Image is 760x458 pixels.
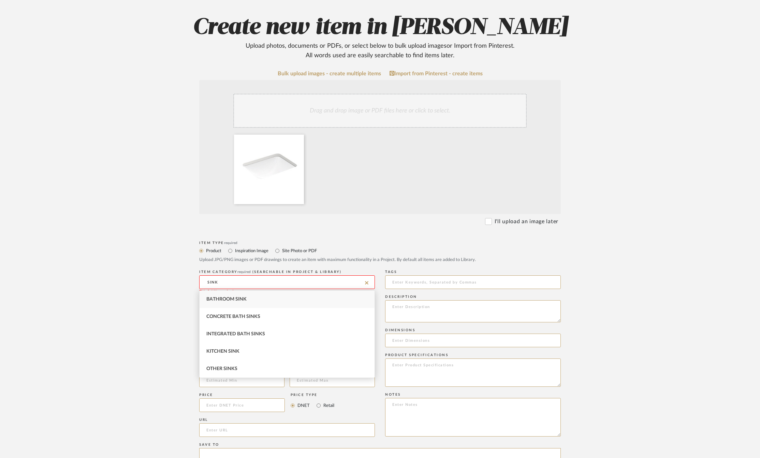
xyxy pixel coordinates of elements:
label: Retail [323,402,334,409]
input: Estimated Max [290,373,375,387]
div: Description [385,295,561,299]
span: Other Sinks [206,366,237,371]
div: Upload photos, documents or PDFs, or select below to bulk upload images or Import from Pinterest ... [240,41,520,60]
input: Type a category to search and select [199,275,375,289]
mat-radio-group: Select price type [291,398,334,412]
input: Enter DNET Price [199,398,285,412]
div: Item Type [199,241,561,245]
div: URL [199,418,375,422]
div: ITEM CATEGORY [199,270,375,274]
span: Integrated Bath Sinks [206,332,265,336]
div: Save To [199,443,561,447]
span: (Searchable in Project & Library) [252,270,342,274]
div: Dimensions [385,328,561,332]
span: Concrete Bath Sinks [206,314,260,319]
label: I'll upload an image later [495,217,558,226]
label: Site Photo or PDF [281,247,317,255]
span: required [224,241,237,245]
input: Enter Keywords, Separated by Commas [385,275,561,289]
input: Estimated Min [199,373,284,387]
div: Price Type [291,393,334,397]
div: Price [199,393,285,397]
label: Inspiration Image [234,247,268,255]
label: Product [205,247,221,255]
a: Bulk upload images - create multiple items [278,71,381,77]
span: Kitchen Sink [206,349,239,354]
input: Enter Dimensions [385,334,561,347]
div: Upload JPG/PNG images or PDF drawings to create an item with maximum functionality in a Project. ... [199,257,561,263]
a: Import from Pinterest - create items [390,71,483,77]
div: Product Specifications [385,353,561,357]
label: DNET [297,402,310,409]
h2: Create new item in [PERSON_NAME] [163,14,597,60]
div: Tags [385,270,561,274]
div: Notes [385,393,561,397]
span: Bathroom Sink [206,297,247,302]
span: required [237,270,251,274]
mat-radio-group: Select item type [199,246,561,255]
input: Enter URL [199,423,375,437]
